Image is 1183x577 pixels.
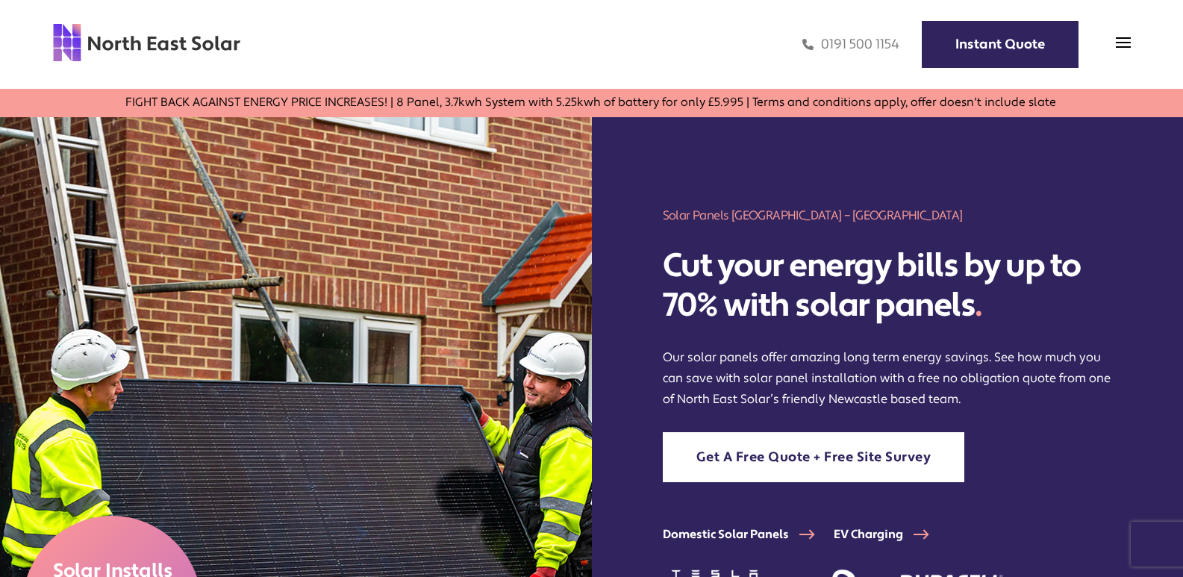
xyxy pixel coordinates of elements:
[802,36,899,53] a: 0191 500 1154
[1116,35,1131,50] img: menu icon
[922,21,1079,68] a: Instant Quote
[663,527,834,542] a: Domestic Solar Panels
[663,207,1112,224] h1: Solar Panels [GEOGRAPHIC_DATA] – [GEOGRAPHIC_DATA]
[663,246,1112,325] h2: Cut your energy bills by up to 70% with solar panels
[834,527,948,542] a: EV Charging
[1090,484,1183,555] iframe: chat widget
[663,432,965,482] a: Get A Free Quote + Free Site Survey
[802,36,814,53] img: phone icon
[975,284,982,326] span: .
[52,22,241,63] img: north east solar logo
[663,347,1112,410] p: Our solar panels offer amazing long term energy savings. See how much you can save with solar pan...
